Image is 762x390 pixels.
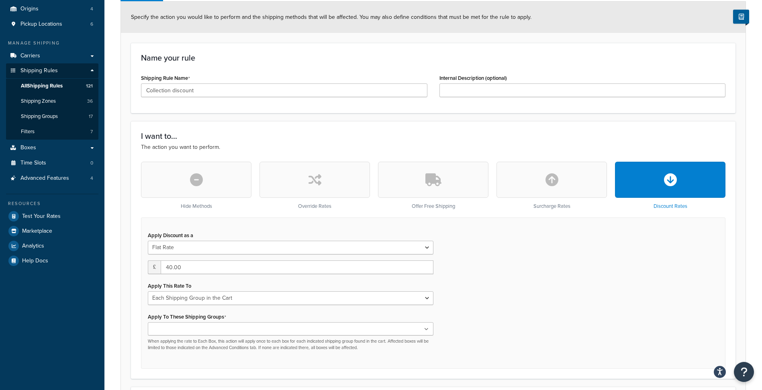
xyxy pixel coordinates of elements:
[496,162,607,209] div: Surcharge Rates
[6,109,98,124] li: Shipping Groups
[6,209,98,223] a: Test Your Rates
[6,254,98,268] a: Help Docs
[6,156,98,171] li: Time Slots
[22,213,61,220] span: Test Your Rates
[22,258,48,264] span: Help Docs
[733,10,749,24] button: Show Help Docs
[6,124,98,139] li: Filters
[6,40,98,47] div: Manage Shipping
[141,53,725,62] h3: Name your rule
[6,124,98,139] a: Filters7
[22,243,44,250] span: Analytics
[20,53,40,59] span: Carriers
[6,79,98,93] a: AllShipping Rules121
[6,156,98,171] a: Time Slots0
[6,49,98,63] a: Carriers
[20,160,46,167] span: Time Slots
[6,239,98,253] a: Analytics
[20,175,69,182] span: Advanced Features
[21,83,63,89] span: All Shipping Rules
[734,362,754,382] button: Open Resource Center
[6,224,98,238] a: Marketplace
[90,160,93,167] span: 0
[87,98,93,105] span: 36
[141,143,725,152] p: The action you want to perform.
[90,175,93,182] span: 4
[259,162,370,209] div: Override Rates
[20,67,58,74] span: Shipping Rules
[86,83,93,89] span: 121
[90,6,93,12] span: 4
[6,17,98,32] a: Pickup Locations6
[90,128,93,135] span: 7
[21,98,56,105] span: Shipping Zones
[20,6,39,12] span: Origins
[6,63,98,78] a: Shipping Rules
[148,283,191,289] label: Apply This Rate To
[378,162,488,209] div: Offer Free Shipping
[615,162,725,209] div: Discount Rates
[22,228,52,235] span: Marketplace
[89,113,93,120] span: 17
[148,314,226,320] label: Apply To These Shipping Groups
[6,63,98,140] li: Shipping Rules
[141,162,251,209] div: Hide Methods
[6,171,98,186] a: Advanced Features4
[90,21,93,28] span: 6
[6,94,98,109] li: Shipping Zones
[21,113,58,120] span: Shipping Groups
[148,232,193,238] label: Apply Discount as a
[131,13,531,21] span: Specify the action you would like to perform and the shipping methods that will be affected. You ...
[6,140,98,155] a: Boxes
[6,171,98,186] li: Advanced Features
[6,2,98,16] li: Origins
[20,144,36,151] span: Boxes
[148,338,433,351] p: When applying the rate to Each Box, this action will apply once to each box for each indicated sh...
[21,128,35,135] span: Filters
[6,109,98,124] a: Shipping Groups17
[6,2,98,16] a: Origins4
[439,75,507,81] label: Internal Description (optional)
[20,21,62,28] span: Pickup Locations
[148,260,161,274] span: £
[6,94,98,109] a: Shipping Zones36
[141,75,190,81] label: Shipping Rule Name
[6,200,98,207] div: Resources
[6,17,98,32] li: Pickup Locations
[141,132,725,140] h3: I want to...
